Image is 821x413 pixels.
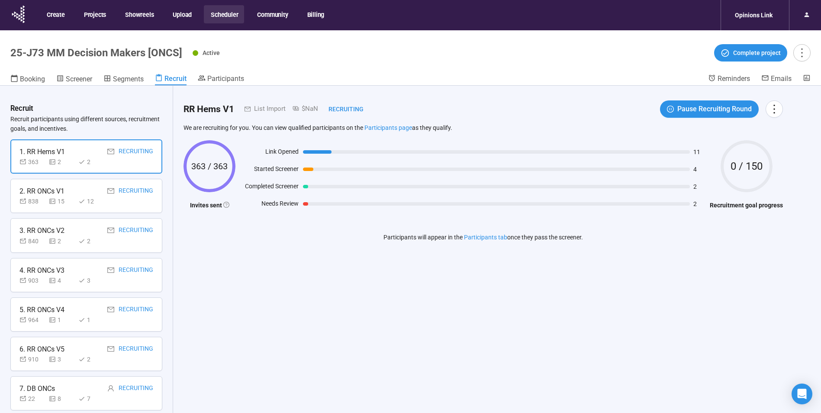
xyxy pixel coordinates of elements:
button: Create [40,5,71,23]
div: 903 [19,276,45,285]
div: 2 [78,355,104,364]
div: 964 [19,315,45,325]
div: $NaN [286,104,318,114]
span: Booking [20,75,45,83]
div: 12 [78,197,104,206]
div: 2 [78,157,104,167]
div: 3 [49,355,75,364]
span: 11 [693,149,705,155]
div: 4 [49,276,75,285]
div: Link Opened [240,147,299,160]
div: 1 [78,315,104,325]
div: List Import [251,104,286,114]
div: 840 [19,236,45,246]
button: Complete project [714,44,787,61]
div: 7 [78,394,104,403]
a: Booking [10,74,45,85]
div: 2 [78,236,104,246]
button: Projects [77,5,112,23]
div: Recruiting [119,186,153,197]
h4: Invites sent [184,200,235,210]
p: We are recruiting for you. You can view qualified participants on the as they qualify. [184,124,783,132]
div: Recruiting [119,383,153,394]
p: Participants will appear in the once they pass the screener. [383,232,583,242]
div: Recruiting [119,225,153,236]
div: Recruiting [119,146,153,157]
span: mail [107,227,114,234]
div: 22 [19,394,45,403]
a: Participants tab [464,234,507,241]
button: pause-circlePause Recruiting Round [660,100,759,118]
span: 2 [693,184,705,190]
span: Active [203,49,220,56]
span: Segments [113,75,144,83]
span: question-circle [223,202,229,208]
span: mail [107,187,114,194]
button: more [766,100,783,118]
span: mail [107,306,114,313]
h3: Recruit [10,103,33,114]
div: Recruiting [119,304,153,315]
div: 3. RR ONCs V2 [19,225,64,236]
button: Scheduler [204,5,244,23]
div: 8 [49,394,75,403]
button: Billing [300,5,331,23]
p: Recruit participants using different sources, recruitment goals, and incentives. [10,114,162,133]
span: Complete project [733,48,781,58]
div: Open Intercom Messenger [792,384,812,404]
div: 2 [49,157,75,167]
a: Participants [198,74,244,84]
button: Showreels [118,5,160,23]
div: Recruiting [119,265,153,276]
div: Started Screener [240,164,299,177]
div: Completed Screener [240,181,299,194]
div: 2. RR ONCs V1 [19,186,64,197]
div: Recruiting [119,344,153,355]
div: 910 [19,355,45,364]
div: 2 [49,236,75,246]
div: 7. DB ONCs [19,383,55,394]
div: 6. RR ONCs V5 [19,344,64,355]
a: Segments [103,74,144,85]
span: Reminders [718,74,750,83]
a: Reminders [708,74,750,84]
span: Screener [66,75,92,83]
div: 838 [19,197,45,206]
span: 4 [693,166,705,172]
span: 2 [693,201,705,207]
div: 15 [49,197,75,206]
a: Recruit [155,74,187,85]
div: Opinions Link [730,7,778,23]
div: 1 [49,315,75,325]
span: user [107,385,114,392]
span: mail [107,345,114,352]
button: Upload [166,5,198,23]
span: Recruit [164,74,187,83]
a: Participants page [364,124,412,131]
div: 1. RR Hems V1 [19,146,65,157]
div: 363 [19,157,45,167]
span: more [768,103,780,115]
div: Recruiting [318,104,364,114]
a: Emails [761,74,792,84]
span: Emails [771,74,792,83]
span: more [796,47,808,58]
span: 0 / 150 [721,161,773,171]
span: mail [107,148,114,155]
button: more [793,44,811,61]
span: Participants [207,74,244,83]
span: Pause Recruiting Round [677,103,752,114]
span: mail [234,106,251,112]
div: 5. RR ONCs V4 [19,304,64,315]
div: Needs Review [240,199,299,212]
h4: Recruitment goal progress [710,200,783,210]
span: mail [107,267,114,274]
h2: RR Hems V1 [184,102,234,116]
h1: 25-J73 MM Decision Makers [ONCS] [10,47,182,59]
a: Screener [56,74,92,85]
span: 363 / 363 [184,162,235,171]
div: 4. RR ONCs V3 [19,265,64,276]
div: 3 [78,276,104,285]
button: Community [250,5,294,23]
span: pause-circle [667,106,674,113]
